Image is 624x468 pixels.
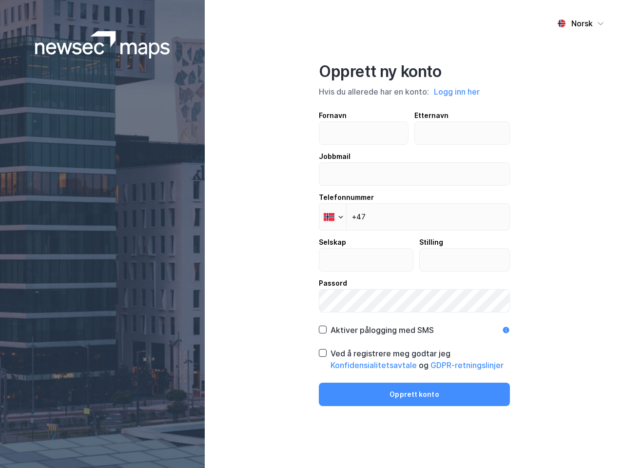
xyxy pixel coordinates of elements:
[575,421,624,468] iframe: Chat Widget
[319,151,510,162] div: Jobbmail
[331,324,434,336] div: Aktiver pålogging med SMS
[419,236,510,248] div: Stilling
[319,85,510,98] div: Hvis du allerede har en konto:
[319,383,510,406] button: Opprett konto
[319,204,346,230] div: Norway: + 47
[331,348,510,371] div: Ved å registrere meg godtar jeg og
[431,85,483,98] button: Logg inn her
[319,110,409,121] div: Fornavn
[414,110,510,121] div: Etternavn
[319,277,510,289] div: Passord
[319,203,510,231] input: Telefonnummer
[571,18,593,29] div: Norsk
[319,62,510,81] div: Opprett ny konto
[319,192,510,203] div: Telefonnummer
[35,31,170,58] img: logoWhite.bf58a803f64e89776f2b079ca2356427.svg
[319,236,413,248] div: Selskap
